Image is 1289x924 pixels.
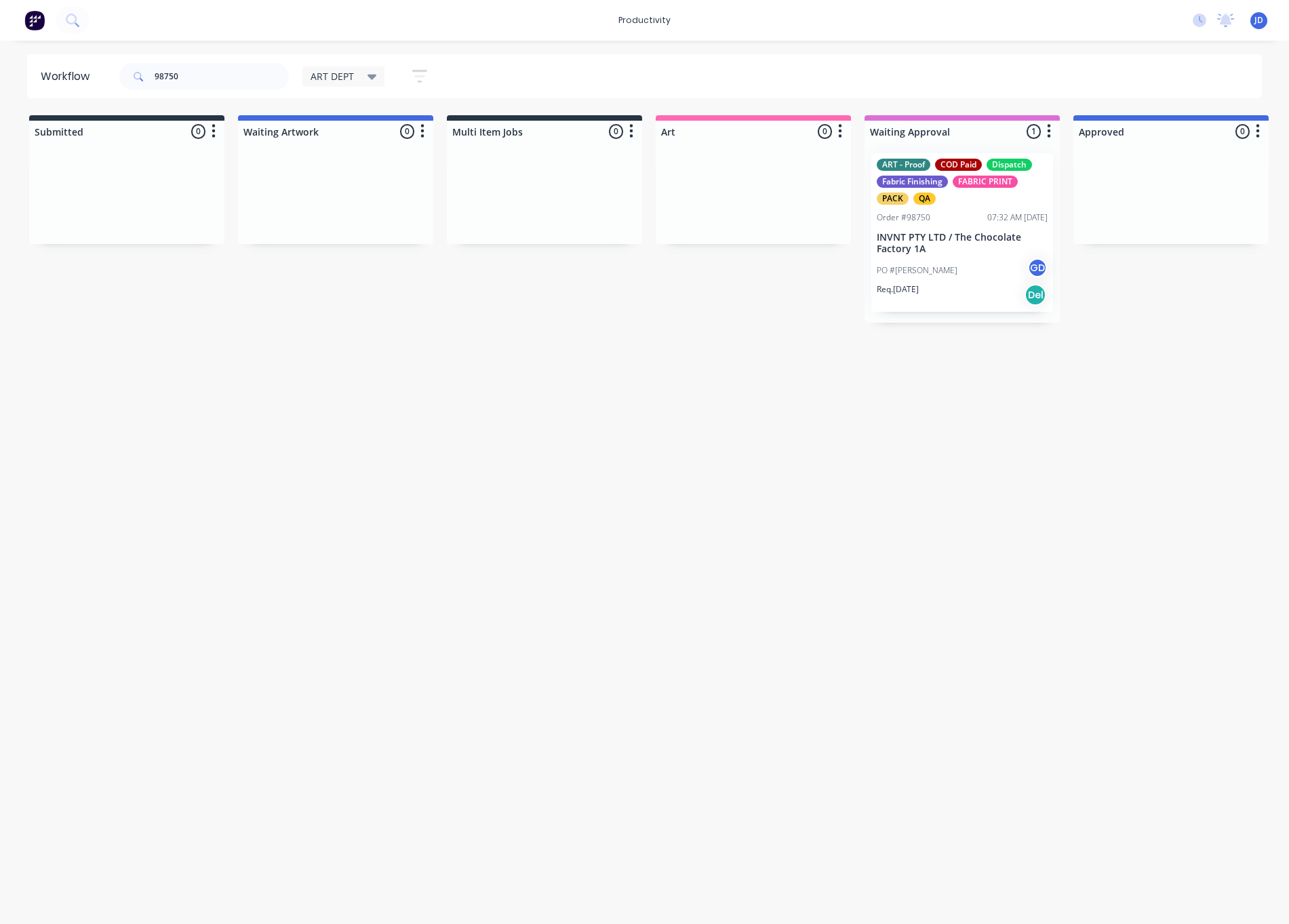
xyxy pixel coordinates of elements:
[41,68,96,85] div: Workflow
[987,159,1032,171] div: Dispatch
[953,176,1018,188] div: FABRIC PRINT
[155,63,289,90] input: Search for orders...
[612,10,677,31] div: productivity
[877,283,919,296] p: Req. [DATE]
[987,212,1048,224] div: 07:32 AM [DATE]
[871,153,1053,312] div: ART - ProofCOD PaidDispatchFabric FinishingFABRIC PRINTPACKQAOrder #9875007:32 AM [DATE]INVNT PTY...
[311,69,354,83] span: ART DEPT
[913,193,936,205] div: QA
[877,212,930,224] div: Order #98750
[1027,258,1048,278] div: GD
[877,232,1048,255] p: INVNT PTY LTD / The Chocolate Factory 1A
[935,159,982,171] div: COD Paid
[877,264,957,277] p: PO #[PERSON_NAME]
[1254,14,1263,26] span: JD
[1025,284,1046,306] div: Del
[877,176,948,188] div: Fabric Finishing
[24,10,45,31] img: Factory
[1243,878,1275,910] iframe: Intercom live chat
[877,159,930,171] div: ART - Proof
[877,193,909,205] div: PACK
